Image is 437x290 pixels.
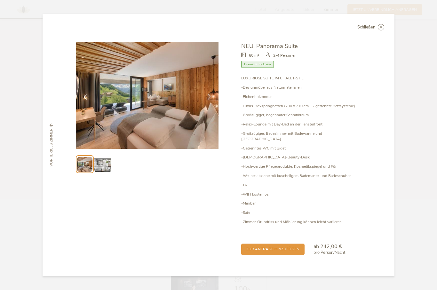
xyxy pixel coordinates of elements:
[357,25,375,29] span: Schließen
[273,53,297,58] span: 2-4 Personen
[241,192,361,197] p: -WIFI kostenlos
[241,103,361,109] p: -Luxus-Boxspringbetten (200 x 210 cm - 2 getrennte Bettsysteme)
[241,85,361,90] p: -Designmöbel aus Naturmaterialien
[94,156,111,173] img: Preview
[241,122,361,127] p: -Relax-Lounge mit Day-Bed an der Fensterfront
[241,131,361,142] p: -Großzügiges Badezimmer mit Badewanne und [GEOGRAPHIC_DATA]
[241,76,361,81] p: LUXURIÖSE SUITE IM CHALET-STIL
[241,61,274,68] span: Premium Inclusive
[241,94,361,100] p: -Eichenholzboden
[77,157,92,172] img: Preview
[249,53,259,58] span: 60 m²
[241,164,361,169] p: -Hochwertige Pflegeprodukte, Kosmetikspiegel und Fön
[49,128,54,166] span: vorheriges Zimmer
[241,42,298,50] span: NEU! Panorama Suite
[241,112,361,118] p: -Großzügiger, begehbarer Schrankraum
[241,155,361,160] p: -[DEMOGRAPHIC_DATA]-Beauty-Desk
[76,42,219,149] img: NEU! Panorama Suite
[241,182,361,188] p: -TV
[241,146,361,151] p: -Getrenntes WC mit Bidet
[241,173,361,179] p: -Wellnesstasche mit kuscheligem Bademantel und Badeschuhen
